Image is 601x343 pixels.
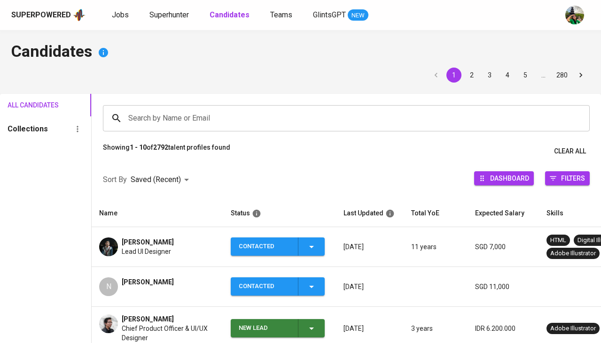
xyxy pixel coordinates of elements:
[131,174,181,185] p: Saved (Recent)
[336,200,404,227] th: Last Updated
[112,10,129,19] span: Jobs
[99,237,118,256] img: 78c7b93317c5d2f52e03b5609bb63338.jpg
[474,171,534,185] button: Dashboard
[99,314,118,333] img: f5b825d9e596de601d59426f343c848a.jpg
[122,324,216,343] span: Chief Product Officer & UI/UX Designer
[149,10,189,19] span: Superhunter
[411,324,460,333] p: 3 years
[103,174,127,185] p: Sort By
[103,143,230,160] p: Showing of talent profiles found
[122,314,174,324] span: [PERSON_NAME]
[11,8,86,22] a: Superpoweredapp logo
[554,68,570,83] button: Go to page 280
[536,70,551,80] div: …
[348,11,368,20] span: NEW
[475,242,531,252] p: SGD 7,000
[343,324,396,333] p: [DATE]
[565,6,584,24] img: eva@glints.com
[231,319,325,337] button: New Lead
[554,145,586,157] span: Clear All
[550,324,596,333] div: Adobe Illustrator
[122,277,174,287] span: [PERSON_NAME]
[210,10,250,19] b: Candidates
[446,68,461,83] button: page 1
[239,319,290,337] div: New Lead
[475,282,531,291] p: SGD 11,000
[11,10,71,21] div: Superpowered
[231,277,325,296] button: Contacted
[518,68,533,83] button: Go to page 5
[561,172,585,184] span: Filters
[149,9,191,21] a: Superhunter
[545,171,590,185] button: Filters
[468,200,539,227] th: Expected Salary
[500,68,515,83] button: Go to page 4
[8,122,48,136] h6: Collections
[411,242,460,252] p: 11 years
[73,8,86,22] img: app logo
[550,143,590,160] button: Clear All
[573,68,588,83] button: Go to next page
[8,99,42,111] span: All Candidates
[131,171,192,189] div: Saved (Recent)
[112,9,131,21] a: Jobs
[490,172,529,184] span: Dashboard
[404,200,468,227] th: Total YoE
[313,9,368,21] a: GlintsGPT NEW
[270,10,292,19] span: Teams
[464,68,479,83] button: Go to page 2
[482,68,497,83] button: Go to page 3
[130,144,147,151] b: 1 - 10
[223,200,336,227] th: Status
[550,236,566,245] div: HTML
[122,237,174,247] span: [PERSON_NAME]
[343,282,396,291] p: [DATE]
[427,68,590,83] nav: pagination navigation
[92,200,223,227] th: Name
[231,237,325,256] button: Contacted
[11,41,590,64] h4: Candidates
[239,237,290,256] div: Contacted
[550,249,596,258] div: Adobe Illustrator
[270,9,294,21] a: Teams
[99,277,118,296] div: N
[153,144,168,151] b: 2792
[122,247,171,256] span: Lead UI Designer
[343,242,396,252] p: [DATE]
[475,324,531,333] p: IDR 6.200.000
[239,277,290,296] div: Contacted
[210,9,251,21] a: Candidates
[313,10,346,19] span: GlintsGPT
